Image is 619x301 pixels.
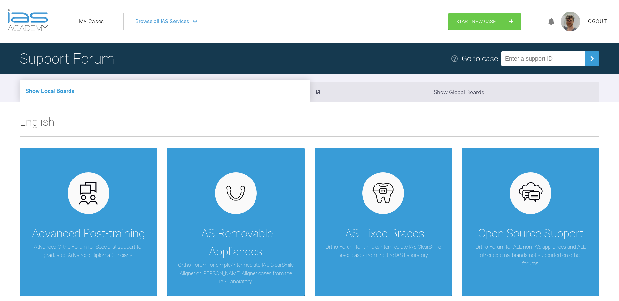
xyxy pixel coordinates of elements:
div: IAS Removable Appliances [177,224,295,261]
li: Show Global Boards [310,82,600,102]
a: Advanced Post-trainingAdvanced Ortho Forum for Specialist support for graduated Advanced Diploma ... [20,148,157,296]
img: chevronRight.28bd32b0.svg [587,53,597,64]
img: profile.png [561,12,580,31]
span: Start New Case [456,19,496,24]
div: Advanced Post-training [32,224,145,243]
h1: Support Forum [20,47,114,70]
img: help.e70b9f3d.svg [451,55,458,63]
p: Ortho Forum for simple/intermediate IAS ClearSmile Brace cases from the the IAS Laboratory. [324,243,442,259]
input: Enter a support ID [501,51,585,66]
a: IAS Removable AppliancesOrtho Forum for simple/intermediate IAS ClearSmile Aligner or [PERSON_NAM... [167,148,305,296]
img: fixed.9f4e6236.svg [371,181,396,206]
img: advanced.73cea251.svg [76,181,101,206]
div: Go to case [462,52,498,65]
a: Logout [585,17,607,26]
div: Open Source Support [478,224,583,243]
p: Advanced Ortho Forum for Specialist support for graduated Advanced Diploma Clinicians. [29,243,147,259]
p: Ortho Forum for ALL non-IAS appliances and ALL other external brands not supported on other forums. [472,243,590,268]
img: opensource.6e495855.svg [518,181,543,206]
img: removables.927eaa4e.svg [223,184,248,203]
img: logo-light.3e3ef733.png [8,9,48,31]
h2: English [20,113,599,136]
a: IAS Fixed BracesOrtho Forum for simple/intermediate IAS ClearSmile Brace cases from the the IAS L... [315,148,452,296]
li: Show Local Boards [20,80,310,102]
div: IAS Fixed Braces [342,224,424,243]
a: Start New Case [448,13,521,30]
span: Browse all IAS Services [135,17,189,26]
a: Open Source SupportOrtho Forum for ALL non-IAS appliances and ALL other external brands not suppo... [462,148,599,296]
a: My Cases [79,17,104,26]
p: Ortho Forum for simple/intermediate IAS ClearSmile Aligner or [PERSON_NAME] Aligner cases from th... [177,261,295,286]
